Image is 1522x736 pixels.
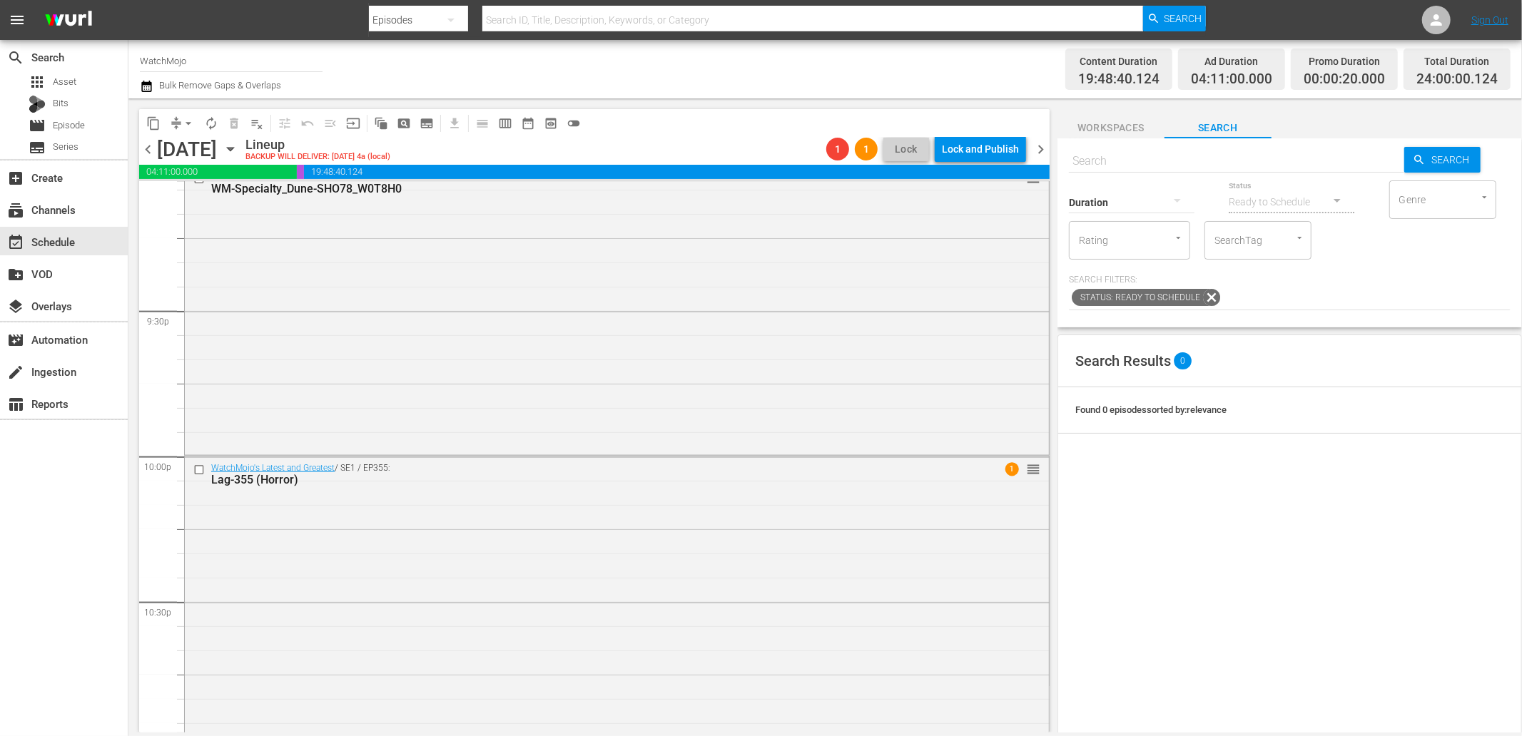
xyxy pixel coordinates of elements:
[1005,463,1019,476] span: 1
[181,116,196,131] span: arrow_drop_down
[157,80,281,91] span: Bulk Remove Gaps & Overlaps
[53,75,76,89] span: Asset
[1426,147,1481,173] span: Search
[544,116,558,131] span: preview_outlined
[157,138,217,161] div: [DATE]
[420,116,434,131] span: subtitles_outlined
[1143,6,1206,31] button: Search
[1478,190,1491,204] button: Open
[139,165,297,179] span: 04:11:00.000
[935,136,1026,162] button: Lock and Publish
[1293,231,1307,245] button: Open
[53,140,78,154] span: Series
[7,234,24,251] span: Schedule
[7,396,24,413] span: table_chart
[296,112,319,135] span: Revert to Primary Episode
[1191,71,1272,88] span: 04:11:00.000
[7,266,24,283] span: VOD
[211,473,969,486] div: Lag-355 (Horror)
[146,116,161,131] span: content_copy
[7,298,24,315] span: Overlays
[1404,147,1481,173] button: Search
[1229,182,1354,222] div: Ready to Schedule
[539,112,562,135] span: View Backup
[1075,404,1227,415] span: Found 0 episodes sorted by: relevance
[245,137,390,153] div: Lineup
[1172,231,1185,245] button: Open
[1069,274,1511,286] p: Search Filters:
[1075,352,1171,369] span: Search Results
[53,96,69,111] span: Bits
[7,170,24,187] span: Create
[34,4,103,37] img: ans4CAIJ8jUAAAAAAAAAAAAAAAAAAAAAAAAgQb4GAAAAAAAAAAAAAAAAAAAAAAAAJMjXAAAAAAAAAAAAAAAAAAAAAAAAgAT5G...
[1032,140,1050,158] span: chevron_right
[498,116,512,131] span: calendar_view_week_outlined
[1416,51,1498,71] div: Total Duration
[29,117,46,134] span: Episode
[29,96,46,113] div: Bits
[7,202,24,219] span: Channels
[374,116,388,131] span: auto_awesome_motion_outlined
[1026,461,1040,476] button: reorder
[1304,71,1385,88] span: 00:00:20.000
[7,364,24,381] span: create
[1165,119,1272,137] span: Search
[53,118,85,133] span: Episode
[204,116,218,131] span: autorenew_outlined
[211,463,969,486] div: / SE1 / EP355:
[223,112,245,135] span: Select an event to delete
[29,73,46,91] span: apps
[297,165,304,179] span: 00:00:20.000
[139,140,157,158] span: chevron_left
[29,139,46,156] span: Series
[165,112,200,135] span: Remove Gaps & Overlaps
[1304,51,1385,71] div: Promo Duration
[562,112,585,135] span: 24 hours Lineup View is OFF
[346,116,360,131] span: input
[517,112,539,135] span: Month Calendar View
[942,136,1019,162] div: Lock and Publish
[7,49,24,66] span: Search
[245,153,390,162] div: BACKUP WILL DELIVER: [DATE] 4a (local)
[1165,6,1202,31] span: Search
[304,165,1050,179] span: 19:48:40.124
[397,116,411,131] span: pageview_outlined
[245,112,268,135] span: Clear Lineup
[9,11,26,29] span: menu
[1072,289,1203,306] span: Status: Ready to Schedule
[250,116,264,131] span: playlist_remove_outlined
[567,116,581,131] span: toggle_off
[211,172,969,195] div: / SE1 / EP78:
[268,109,296,137] span: Customize Events
[826,143,849,155] span: 1
[883,138,929,161] button: Lock
[521,116,535,131] span: date_range_outlined
[1191,51,1272,71] div: Ad Duration
[855,143,878,155] span: 1
[1026,461,1040,477] span: reorder
[169,116,183,131] span: compress
[200,112,223,135] span: Loop Content
[1174,352,1192,369] span: 0
[889,142,923,157] span: Lock
[142,112,165,135] span: Copy Lineup
[1026,170,1040,185] button: reorder
[1078,51,1160,71] div: Content Duration
[211,463,335,473] a: WatchMojo's Latest and Greatest
[7,332,24,349] span: Automation
[1078,71,1160,88] span: 19:48:40.124
[1057,119,1165,137] span: Workspaces
[1416,71,1498,88] span: 24:00:00.124
[1471,14,1508,26] a: Sign Out
[211,182,969,195] div: WM-Specialty_Dune-SHO78_W0T8H0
